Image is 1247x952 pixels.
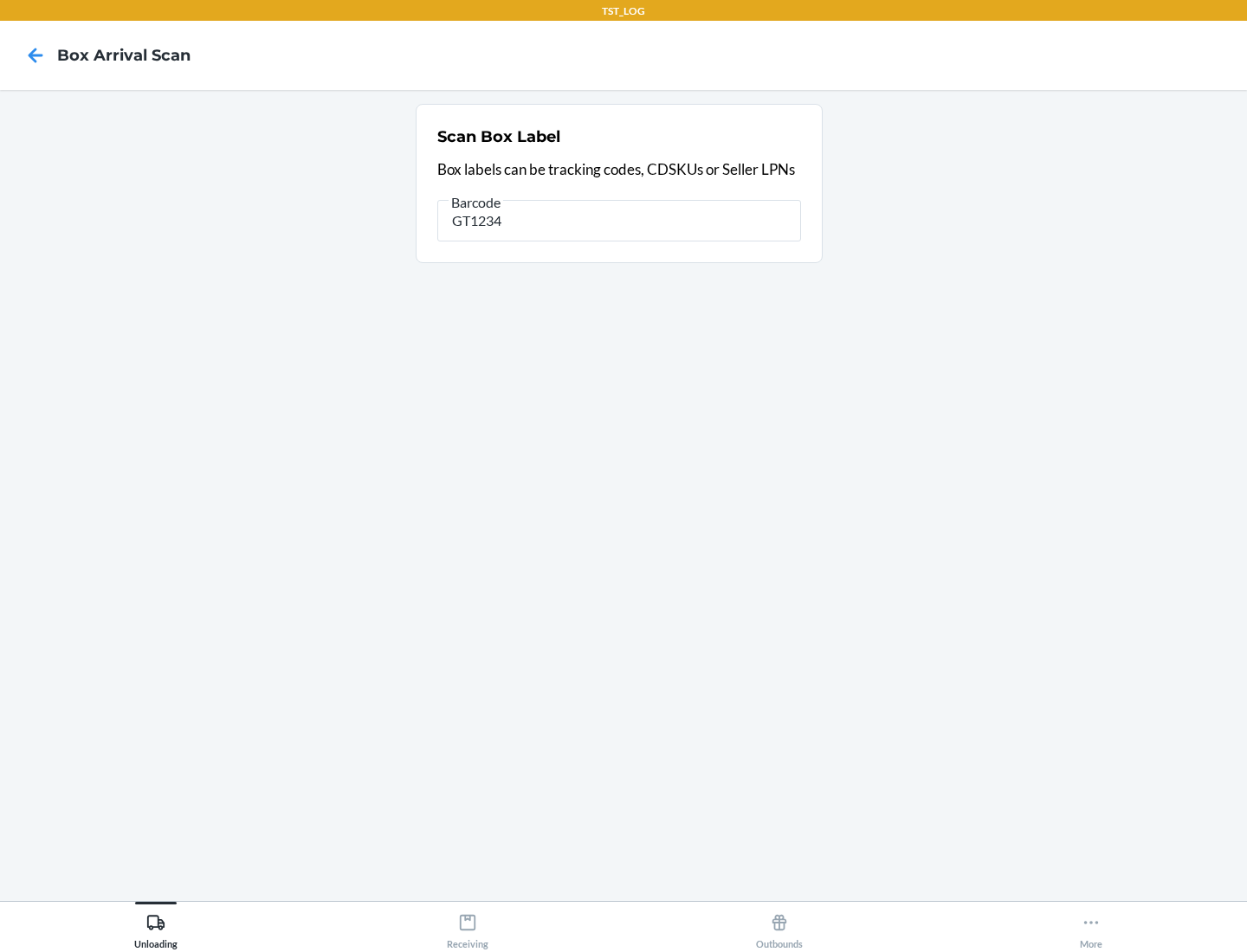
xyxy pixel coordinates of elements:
[437,125,560,148] h2: Scan Box Label
[57,44,191,67] h4: Box Arrival Scan
[602,3,645,19] p: TST_LOG
[437,158,801,181] p: Box labels can be tracking codes, CDSKUs or Seller LPNs
[449,194,503,211] span: Barcode
[623,902,935,949] button: Outbounds
[312,902,623,949] button: Receiving
[134,906,178,949] div: Unloading
[1080,906,1102,949] div: More
[437,200,801,241] input: Barcode
[935,902,1247,949] button: More
[756,906,803,949] div: Outbounds
[447,906,488,949] div: Receiving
